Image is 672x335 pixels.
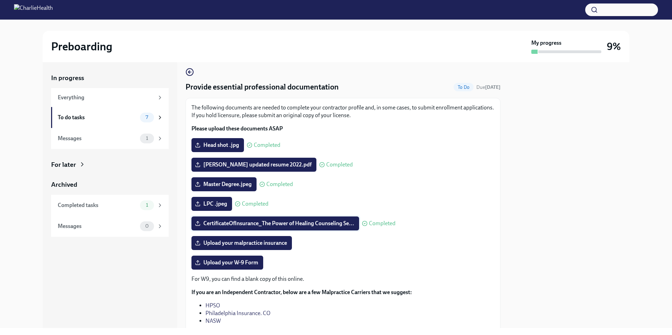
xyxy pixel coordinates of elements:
div: To do tasks [58,114,137,121]
strong: My progress [531,39,561,47]
span: To Do [454,85,474,90]
div: Messages [58,222,137,230]
strong: Please upload these documents ASAP [191,125,283,132]
img: CharlieHealth [14,4,53,15]
label: Master Degree.jpeg [191,177,257,191]
label: LPC .jpeg [191,197,232,211]
a: Philadelphia Insurance. CO [205,310,271,316]
span: [PERSON_NAME] updated resume 2022.pdf [196,161,311,168]
div: Messages [58,135,137,142]
span: Due [476,84,500,90]
a: In progress [51,73,169,83]
label: Upload your malpractice insurance [191,236,292,250]
h2: Preboarding [51,40,112,54]
a: To do tasks7 [51,107,169,128]
label: Upload your W-9 Form [191,256,263,270]
label: CertificateOfInsurance_The Power of Healing Counseling Se... [191,216,359,230]
span: Completed [254,142,280,148]
a: Archived [51,180,169,189]
a: HPSO [205,302,220,309]
span: Completed [326,162,353,167]
strong: If you are an Independent Contractor, below are a few Malpractice Carriers that we suggest: [191,289,412,295]
a: Everything [51,88,169,107]
span: Completed [266,181,293,187]
p: For W9, you can find a blank copy of this online. [191,275,495,283]
a: For later [51,160,169,169]
a: NASW [205,318,221,324]
a: Messages0 [51,216,169,237]
span: LPC .jpeg [196,200,227,207]
span: 0 [141,223,153,229]
a: Completed tasks1 [51,195,169,216]
h4: Provide essential professional documentation [185,82,339,92]
span: Upload your malpractice insurance [196,240,287,247]
label: Head shot .jpg [191,138,244,152]
h3: 9% [607,40,621,53]
label: [PERSON_NAME] updated resume 2022.pdf [191,158,316,172]
span: Completed [369,221,395,226]
span: 1 [142,136,152,141]
a: Messages1 [51,128,169,149]
span: 1 [142,202,152,208]
span: Head shot .jpg [196,142,239,149]
span: Completed [242,201,268,207]
span: 7 [141,115,152,120]
p: The following documents are needed to complete your contractor profile and, in some cases, to sub... [191,104,495,119]
div: Completed tasks [58,201,137,209]
div: For later [51,160,76,169]
div: Everything [58,94,154,101]
span: October 7th, 2025 08:00 [476,84,500,91]
span: Master Degree.jpeg [196,181,252,188]
span: CertificateOfInsurance_The Power of Healing Counseling Se... [196,220,354,227]
span: Upload your W-9 Form [196,259,258,266]
strong: [DATE] [485,84,500,90]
